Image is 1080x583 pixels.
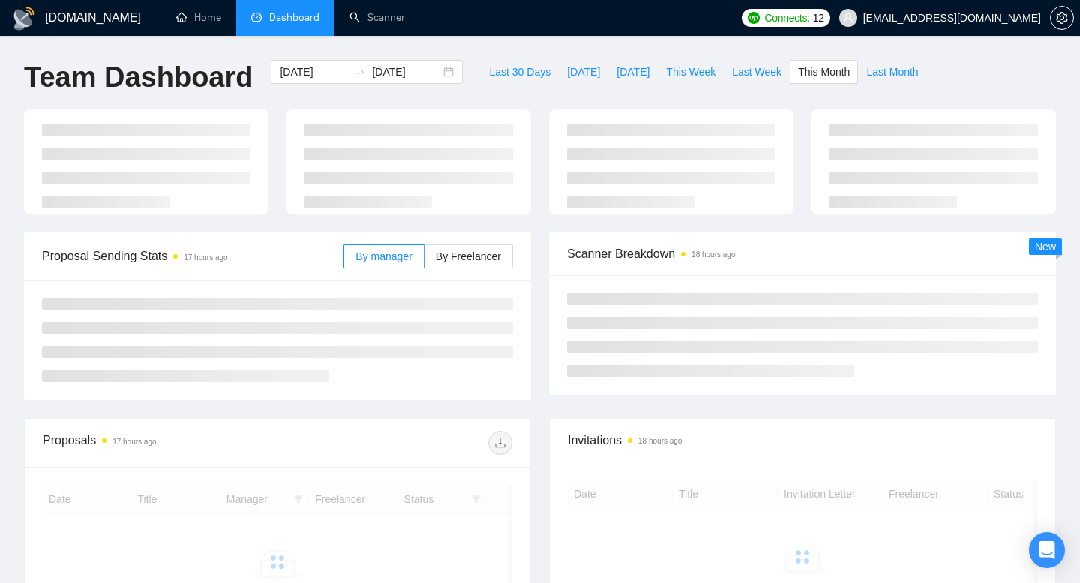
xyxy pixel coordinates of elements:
img: upwork-logo.png [748,12,760,24]
a: setting [1050,12,1074,24]
a: searchScanner [349,11,405,24]
button: Last 30 Days [481,60,559,84]
button: [DATE] [608,60,658,84]
span: to [354,66,366,78]
input: End date [372,64,440,80]
button: setting [1050,6,1074,30]
button: [DATE] [559,60,608,84]
span: Last Month [866,64,918,80]
time: 18 hours ago [638,437,682,445]
div: Proposals [43,431,277,455]
button: This Week [658,60,724,84]
span: Connects: [764,10,809,26]
input: Start date [280,64,348,80]
span: By Freelancer [436,250,501,262]
time: 17 hours ago [112,438,156,446]
span: Proposal Sending Stats [42,247,343,265]
a: homeHome [176,11,221,24]
div: Open Intercom Messenger [1029,532,1065,568]
span: 12 [813,10,824,26]
h1: Team Dashboard [24,60,253,95]
span: setting [1051,12,1073,24]
button: This Month [790,60,858,84]
span: By manager [355,250,412,262]
span: This Month [798,64,850,80]
span: Invitations [568,431,1037,450]
button: Last Week [724,60,790,84]
span: user [843,13,853,23]
span: Last 30 Days [489,64,550,80]
button: Last Month [858,60,926,84]
time: 17 hours ago [184,253,227,262]
span: [DATE] [567,64,600,80]
span: [DATE] [616,64,649,80]
span: This Week [666,64,715,80]
span: Last Week [732,64,781,80]
time: 18 hours ago [691,250,735,259]
img: logo [12,7,36,31]
span: Scanner Breakdown [567,244,1038,263]
span: New [1035,241,1056,253]
span: swap-right [354,66,366,78]
span: dashboard [251,12,262,22]
span: Dashboard [269,11,319,24]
